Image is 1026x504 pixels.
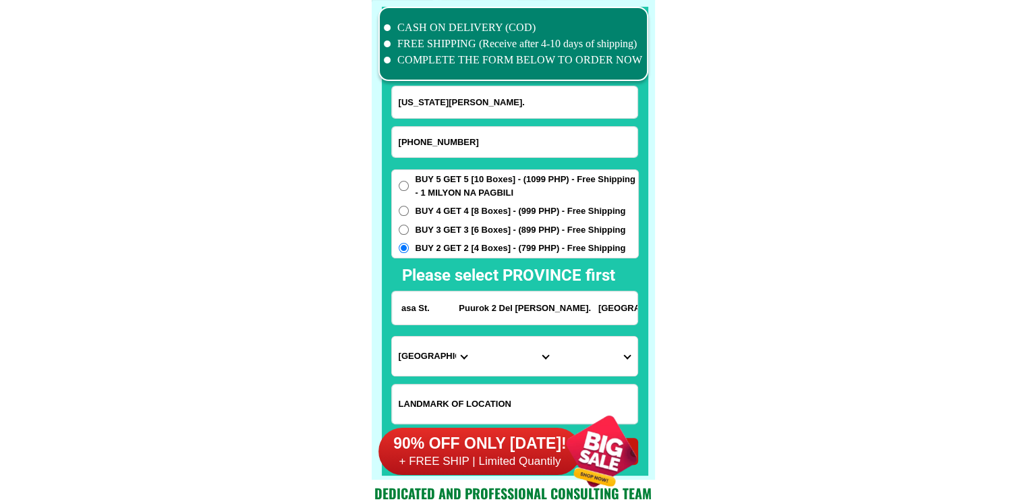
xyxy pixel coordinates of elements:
[372,483,655,503] h2: Dedicated and professional consulting team
[378,454,581,469] h6: + FREE SHIP | Limited Quantily
[416,223,626,237] span: BUY 3 GET 3 [6 Boxes] - (899 PHP) - Free Shipping
[399,243,409,253] input: BUY 2 GET 2 [4 Boxes] - (799 PHP) - Free Shipping
[399,206,409,216] input: BUY 4 GET 4 [8 Boxes] - (999 PHP) - Free Shipping
[378,434,581,454] h6: 90% OFF ONLY [DATE]!
[384,52,643,68] li: COMPLETE THE FORM BELOW TO ORDER NOW
[384,20,643,36] li: CASH ON DELIVERY (COD)
[392,86,637,118] input: Input full_name
[392,337,474,376] select: Select province
[392,127,637,157] input: Input phone_number
[416,204,626,218] span: BUY 4 GET 4 [8 Boxes] - (999 PHP) - Free Shipping
[399,181,409,191] input: BUY 5 GET 5 [10 Boxes] - (1099 PHP) - Free Shipping - 1 MILYON NA PAGBILI
[402,263,761,287] h2: Please select PROVINCE first
[416,242,626,255] span: BUY 2 GET 2 [4 Boxes] - (799 PHP) - Free Shipping
[384,36,643,52] li: FREE SHIPPING (Receive after 4-10 days of shipping)
[392,291,637,325] input: Input address
[416,173,638,199] span: BUY 5 GET 5 [10 Boxes] - (1099 PHP) - Free Shipping - 1 MILYON NA PAGBILI
[399,225,409,235] input: BUY 3 GET 3 [6 Boxes] - (899 PHP) - Free Shipping
[392,385,637,424] input: Input LANDMARKOFLOCATION
[555,337,637,376] select: Select commune
[474,337,555,376] select: Select district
